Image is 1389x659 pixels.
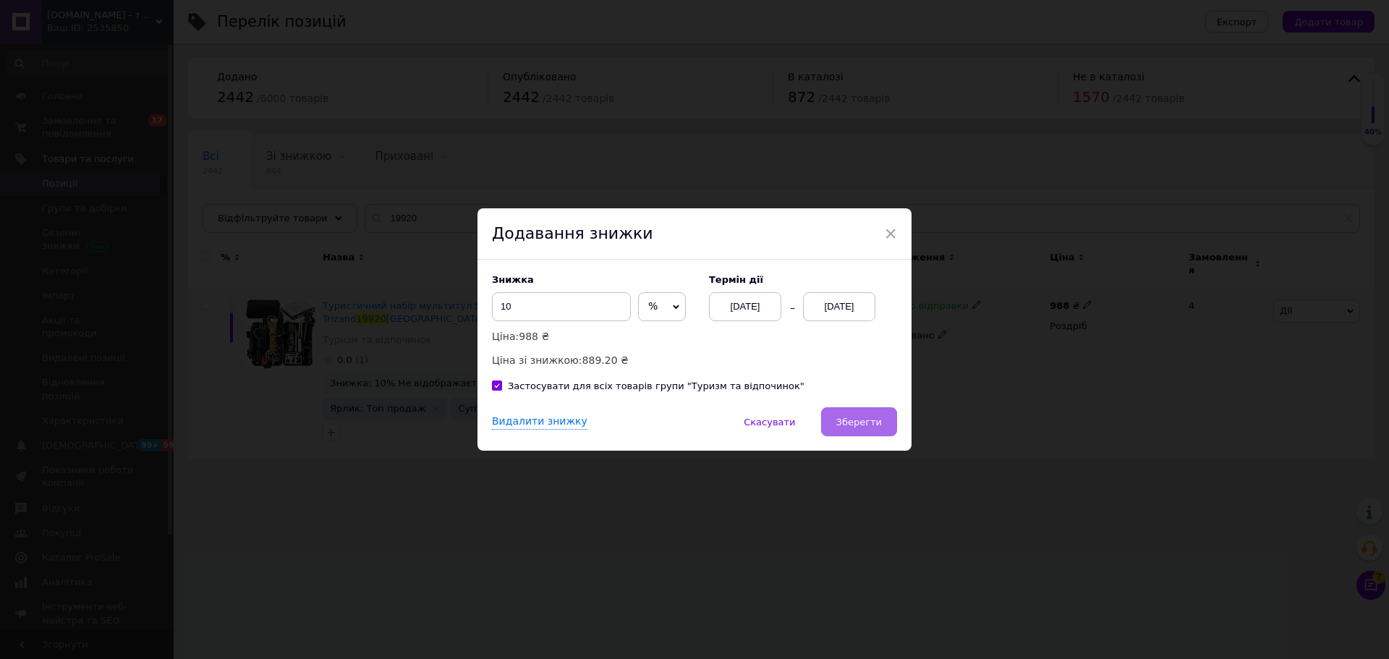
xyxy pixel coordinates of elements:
div: Застосувати для всіх товарів групи "Туризм та відпочинок" [508,380,804,393]
p: Ціна: [492,328,694,344]
span: % [648,300,658,312]
button: Зберегти [821,407,897,436]
div: [DATE] [803,292,875,321]
span: 988 ₴ [519,331,549,342]
span: Додавання знижки [492,224,653,242]
label: Термін дії [709,274,897,285]
button: Скасувати [729,407,810,436]
div: [DATE] [709,292,781,321]
span: Скасувати [744,417,795,428]
span: Знижка [492,274,534,285]
div: Видалити знижку [492,414,587,430]
input: 0 [492,292,631,321]
p: Ціна зі знижкою: [492,352,694,368]
span: 889.20 ₴ [582,354,629,366]
span: Зберегти [836,417,882,428]
span: × [884,221,897,246]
